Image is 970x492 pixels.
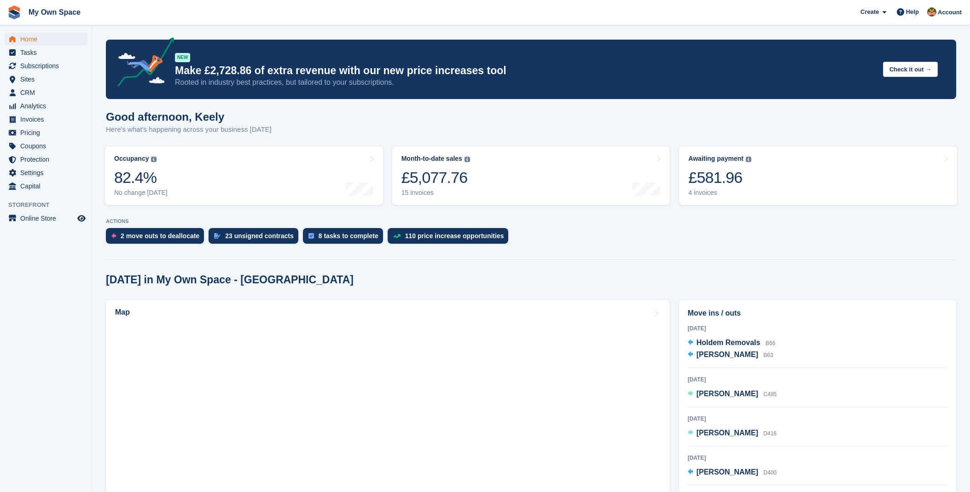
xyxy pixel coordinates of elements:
div: Occupancy [114,155,149,163]
div: [DATE] [688,324,947,333]
a: [PERSON_NAME] D400 [688,467,777,479]
span: [PERSON_NAME] [697,429,758,437]
span: Settings [20,166,76,179]
div: 2 move outs to deallocate [121,232,199,240]
span: Help [906,7,919,17]
div: 110 price increase opportunities [405,232,504,240]
p: Here's what's happening across your business [DATE] [106,124,272,135]
div: No change [DATE] [114,189,168,197]
a: menu [5,100,87,112]
img: Keely Collin [927,7,936,17]
p: Rooted in industry best practices, but tailored to your subscriptions. [175,77,876,88]
a: menu [5,153,87,166]
a: menu [5,59,87,72]
span: Home [20,33,76,46]
span: Storefront [8,200,92,210]
a: [PERSON_NAME] D416 [688,428,777,439]
a: [PERSON_NAME] C485 [688,388,777,400]
span: C485 [763,391,777,398]
p: ACTIONS [106,218,956,224]
span: Invoices [20,113,76,126]
a: menu [5,113,87,126]
span: CRM [20,86,76,99]
a: menu [5,140,87,152]
h1: Good afternoon, Keely [106,111,272,123]
span: B66 [766,340,775,346]
a: 8 tasks to complete [303,228,388,248]
div: [DATE] [688,415,947,423]
div: 8 tasks to complete [319,232,378,240]
h2: [DATE] in My Own Space - [GEOGRAPHIC_DATA] [106,274,354,286]
a: [PERSON_NAME] B63 [688,349,773,361]
a: 2 move outs to deallocate [106,228,209,248]
img: price_increase_opportunities-93ffe204e8149a01c8c9dc8f82e8f89637d9d84a8eef4429ea346261dce0b2c0.svg [393,234,401,238]
a: Occupancy 82.4% No change [DATE] [105,146,383,205]
a: menu [5,126,87,139]
div: 82.4% [114,168,168,187]
img: price-adjustments-announcement-icon-8257ccfd72463d97f412b2fc003d46551f7dbcb40ab6d574587a9cd5c0d94... [110,37,174,90]
button: Check it out → [883,62,938,77]
span: Coupons [20,140,76,152]
a: menu [5,212,87,225]
div: £5,077.76 [401,168,470,187]
div: [DATE] [688,454,947,462]
span: Online Store [20,212,76,225]
a: Holdem Removals B66 [688,337,776,349]
a: Preview store [76,213,87,224]
img: task-75834270c22a3079a89374b754ae025e5fb1db73e45f91037f5363f120a921f8.svg [308,233,314,239]
span: [PERSON_NAME] [697,468,758,476]
div: 23 unsigned contracts [225,232,294,240]
a: Awaiting payment £581.96 4 invoices [679,146,957,205]
a: menu [5,86,87,99]
span: Pricing [20,126,76,139]
h2: Map [115,308,130,316]
div: 15 invoices [401,189,470,197]
a: Month-to-date sales £5,077.76 15 invoices [392,146,670,205]
div: Awaiting payment [688,155,743,163]
a: menu [5,73,87,86]
span: D416 [763,430,777,437]
span: Tasks [20,46,76,59]
img: move_outs_to_deallocate_icon-f764333ba52eb49d3ac5e1228854f67142a1ed5810a6f6cc68b1a99e826820c5.svg [111,233,116,239]
img: icon-info-grey-7440780725fd019a000dd9b08b2336e03edf1995a4989e88bcd33f0948082b44.svg [151,157,157,162]
span: B63 [763,352,773,358]
span: Create [860,7,879,17]
div: [DATE] [688,375,947,384]
span: Account [938,8,962,17]
p: Make £2,728.86 of extra revenue with our new price increases tool [175,64,876,77]
span: Subscriptions [20,59,76,72]
div: 4 invoices [688,189,751,197]
a: menu [5,46,87,59]
span: Capital [20,180,76,193]
span: Protection [20,153,76,166]
img: icon-info-grey-7440780725fd019a000dd9b08b2336e03edf1995a4989e88bcd33f0948082b44.svg [465,157,470,162]
a: menu [5,33,87,46]
a: menu [5,180,87,193]
img: stora-icon-8386f47178a22dfd0bd8f6a31ec36ba5ce8667c1dd55bd0f319d3a0aa187defe.svg [7,6,21,19]
div: NEW [175,53,190,62]
a: 110 price increase opportunities [388,228,513,248]
a: My Own Space [25,5,84,20]
span: Analytics [20,100,76,112]
div: £581.96 [688,168,751,187]
div: Month-to-date sales [401,155,462,163]
span: [PERSON_NAME] [697,390,758,398]
a: menu [5,166,87,179]
span: Holdem Removals [697,339,761,346]
span: [PERSON_NAME] [697,351,758,358]
a: 23 unsigned contracts [209,228,303,248]
h2: Move ins / outs [688,308,947,319]
img: contract_signature_icon-13c848040528278c33f63329250d36e43548de30e8caae1d1a13099fd9432cc5.svg [214,233,221,239]
span: Sites [20,73,76,86]
img: icon-info-grey-7440780725fd019a000dd9b08b2336e03edf1995a4989e88bcd33f0948082b44.svg [746,157,751,162]
span: D400 [763,469,777,476]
